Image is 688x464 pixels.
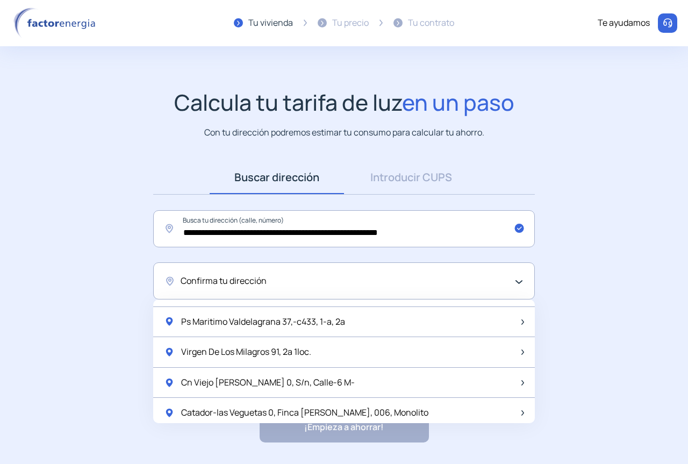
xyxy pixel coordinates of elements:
img: arrow-next-item.svg [521,319,524,325]
a: Introducir CUPS [344,161,478,194]
span: en un paso [402,87,514,117]
img: location-pin-green.svg [164,316,175,327]
div: Tu contrato [408,16,454,30]
img: location-pin-green.svg [164,377,175,388]
span: Confirma tu dirección [181,274,267,288]
img: location-pin-green.svg [164,408,175,418]
span: Ps Maritimo Valdelagrana 37,-c433, 1-a, 2a [181,315,345,329]
div: Tu precio [332,16,369,30]
div: Tu vivienda [248,16,293,30]
span: Catador-las Veguetas 0, Finca [PERSON_NAME], 006, Monolito [181,406,428,420]
span: Virgen De Los Milagros 91, 2a 1loc. [181,345,311,359]
img: llamar [662,18,673,28]
a: Buscar dirección [210,161,344,194]
img: arrow-next-item.svg [521,349,524,355]
img: arrow-next-item.svg [521,410,524,416]
p: Con tu dirección podremos estimar tu consumo para calcular tu ahorro. [204,126,484,139]
img: arrow-next-item.svg [521,380,524,386]
div: Te ayudamos [598,16,650,30]
span: Cn Viejo [PERSON_NAME] 0, S/n, Calle-6 M- [181,376,355,390]
img: logo factor [11,8,102,39]
img: location-pin-green.svg [164,347,175,358]
h1: Calcula tu tarifa de luz [174,89,514,116]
